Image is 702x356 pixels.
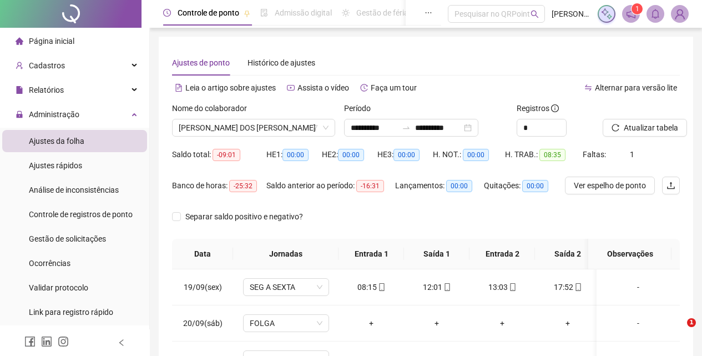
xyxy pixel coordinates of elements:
div: HE 2: [322,148,377,161]
span: 19/09(sex) [184,283,222,292]
span: Ajustes de ponto [172,58,230,67]
span: file [16,86,23,94]
span: instagram [58,336,69,347]
span: Leia o artigo sobre ajustes [185,83,276,92]
span: Ajustes da folha [29,137,84,146]
span: 20/09(sáb) [183,319,223,328]
span: 1 [630,150,634,159]
span: Controle de ponto [178,8,239,17]
span: -09:01 [213,149,240,161]
span: Link para registro rápido [29,308,113,317]
span: swap-right [402,123,411,132]
div: + [478,317,526,329]
span: file-text [175,84,183,92]
div: H. TRAB.: [505,148,583,161]
span: Alternar para versão lite [595,83,677,92]
span: user-add [16,62,23,69]
span: [PERSON_NAME] FEX [552,8,591,20]
span: youtube [287,84,295,92]
span: Cadastros [29,61,65,70]
span: Histórico de ajustes [248,58,315,67]
div: Lançamentos: [395,179,484,192]
span: down [322,124,329,131]
span: left [118,339,125,347]
div: 12:01 [413,281,461,293]
span: ellipsis [425,9,432,17]
span: lock [16,111,23,118]
span: reload [612,124,619,132]
span: Análise de inconsistências [29,185,119,194]
span: Ver espelho de ponto [574,179,646,192]
span: 00:00 [463,149,489,161]
div: 08:15 [347,281,395,293]
img: 53922 [671,6,688,22]
span: Controle de registros de ponto [29,210,133,219]
span: history [360,84,368,92]
span: Ajustes rápidos [29,161,82,170]
div: - [605,281,671,293]
div: + [544,317,592,329]
span: Assista o vídeo [297,83,349,92]
span: FOLGA [250,315,322,332]
span: sun [342,9,350,17]
th: Entrada 2 [469,239,535,269]
span: Administração [29,110,79,119]
button: Atualizar tabela [603,119,687,137]
span: linkedin [41,336,52,347]
span: Faltas: [583,150,608,159]
div: H. NOT.: [433,148,505,161]
span: notification [626,9,636,19]
th: Saída 2 [535,239,600,269]
label: Período [344,102,378,114]
span: mobile [442,283,451,291]
div: + [413,317,461,329]
span: 1 [635,5,639,13]
span: pushpin [244,10,250,17]
span: 00:00 [446,180,472,192]
div: - [605,317,671,329]
button: Ver espelho de ponto [565,177,655,194]
span: to [402,123,411,132]
label: Nome do colaborador [172,102,254,114]
div: Saldo total: [172,148,266,161]
span: Faça um tour [371,83,417,92]
span: 00:00 [522,180,548,192]
div: Saldo anterior ao período: [266,179,395,192]
span: Gestão de solicitações [29,234,106,243]
span: mobile [508,283,517,291]
span: search [531,10,539,18]
span: Gestão de férias [356,8,412,17]
div: HE 1: [266,148,322,161]
th: Jornadas [233,239,339,269]
span: -25:32 [229,180,257,192]
span: DEBORA MARTINS DOS SANTOS SILVA [179,119,329,136]
span: Separar saldo positivo e negativo? [181,210,307,223]
div: 13:03 [478,281,526,293]
span: upload [666,181,675,190]
span: Página inicial [29,37,74,46]
th: Observações [588,239,671,269]
span: Validar protocolo [29,283,88,292]
span: 08:35 [539,149,565,161]
span: facebook [24,336,36,347]
div: Banco de horas: [172,179,266,192]
span: 00:00 [338,149,364,161]
th: Saída 1 [404,239,469,269]
div: + [347,317,395,329]
th: Data [172,239,233,269]
span: Registros [517,102,559,114]
span: 00:00 [393,149,420,161]
th: Entrada 1 [339,239,404,269]
span: swap [584,84,592,92]
div: Quitações: [484,179,562,192]
span: SEG A SEXTA [250,279,322,295]
span: clock-circle [163,9,171,17]
sup: 1 [632,3,643,14]
span: home [16,37,23,45]
span: 1 [687,318,696,327]
iframe: Intercom live chat [664,318,691,345]
span: info-circle [551,104,559,112]
span: 00:00 [282,149,309,161]
span: filter [311,124,318,131]
span: mobile [377,283,386,291]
